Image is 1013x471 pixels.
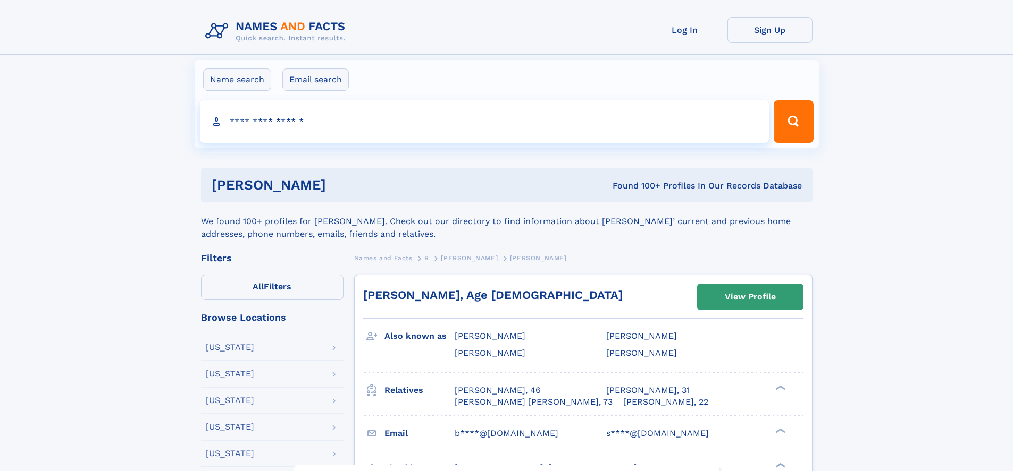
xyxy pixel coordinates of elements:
[384,381,455,399] h3: Relatives
[606,384,690,396] a: [PERSON_NAME], 31
[698,284,803,310] a: View Profile
[201,275,344,300] label: Filters
[206,343,254,352] div: [US_STATE]
[455,348,525,358] span: [PERSON_NAME]
[282,68,349,91] label: Email search
[606,348,677,358] span: [PERSON_NAME]
[203,68,271,91] label: Name search
[727,17,813,43] a: Sign Up
[212,178,470,192] h1: [PERSON_NAME]
[773,384,786,391] div: ❯
[201,313,344,322] div: Browse Locations
[201,253,344,263] div: Filters
[441,251,498,264] a: [PERSON_NAME]
[725,285,776,309] div: View Profile
[206,449,254,458] div: [US_STATE]
[206,370,254,378] div: [US_STATE]
[774,100,813,143] button: Search Button
[201,17,354,46] img: Logo Names and Facts
[424,251,429,264] a: R
[642,17,727,43] a: Log In
[441,254,498,262] span: [PERSON_NAME]
[200,100,769,143] input: search input
[201,202,813,241] div: We found 100+ profiles for [PERSON_NAME]. Check out our directory to find information about [PERS...
[354,251,413,264] a: Names and Facts
[363,288,623,302] a: [PERSON_NAME], Age [DEMOGRAPHIC_DATA]
[773,427,786,434] div: ❯
[424,254,429,262] span: R
[206,423,254,431] div: [US_STATE]
[773,461,786,468] div: ❯
[384,424,455,442] h3: Email
[455,331,525,341] span: [PERSON_NAME]
[253,281,264,292] span: All
[606,331,677,341] span: [PERSON_NAME]
[455,396,613,408] a: [PERSON_NAME] [PERSON_NAME], 73
[623,396,708,408] a: [PERSON_NAME], 22
[469,180,802,192] div: Found 100+ Profiles In Our Records Database
[510,254,567,262] span: [PERSON_NAME]
[455,384,541,396] a: [PERSON_NAME], 46
[206,396,254,405] div: [US_STATE]
[384,327,455,345] h3: Also known as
